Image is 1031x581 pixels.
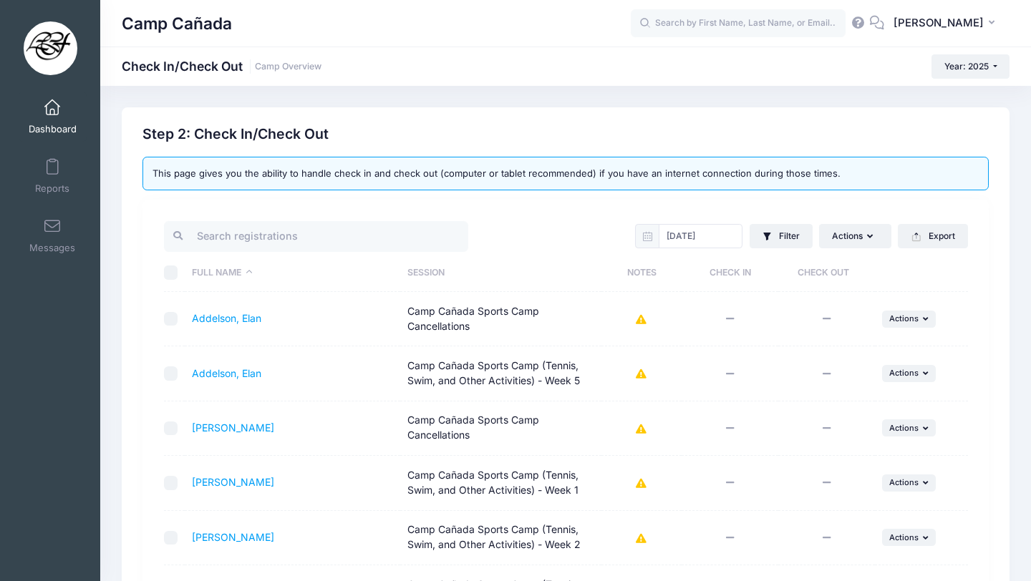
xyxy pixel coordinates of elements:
td: Camp Cañada Sports Camp Cancellations [400,401,601,456]
span: Messages [29,242,75,254]
h1: Camp Cañada [122,7,232,40]
span: Dashboard [29,123,77,135]
button: Actions [819,224,891,248]
span: Actions [889,423,919,433]
span: Actions [889,532,919,542]
input: Search by First Name, Last Name, or Email... [631,9,846,38]
input: Search registrations [164,221,468,252]
th: Check Out [778,254,875,292]
img: Camp Cañada [24,21,77,75]
a: Messages [19,210,87,260]
a: [PERSON_NAME] [192,531,274,543]
td: Camp Cañada Sports Camp Cancellations [400,292,601,346]
th: Session: activate to sort column ascending [400,254,601,292]
td: Camp Cañada Sports Camp (Tennis, Swim, and Other Activities) - Week 1 [400,456,601,510]
span: Actions [889,313,919,323]
a: Camp Overview [255,62,321,72]
a: [PERSON_NAME] [192,421,274,434]
div: This page gives you the ability to handle check in and check out (computer or tablet recommended)... [142,157,989,191]
button: Year: 2025 [931,54,1010,79]
th: Full Name: activate to sort column descending [185,254,400,292]
button: Actions [882,529,936,546]
a: Reports [19,151,87,201]
button: Actions [882,311,936,328]
span: Year: 2025 [944,61,989,72]
a: [PERSON_NAME] [192,476,274,488]
a: Dashboard [19,92,87,142]
h2: Step 2: Check In/Check Out [142,126,329,142]
th: Check In: activate to sort column ascending [682,254,778,292]
a: Addelson, Elan [192,367,261,379]
h1: Check In/Check Out [122,59,321,74]
span: Reports [35,182,69,195]
td: Camp Cañada Sports Camp (Tennis, Swim, and Other Activities) - Week 5 [400,346,601,401]
button: Actions [882,419,936,436]
a: Addelson, Elan [192,312,261,324]
td: Camp Cañada Sports Camp (Tennis, Swim, and Other Activities) - Week 2 [400,511,601,565]
button: Export [898,224,967,248]
button: Actions [882,365,936,382]
button: Actions [882,474,936,492]
span: Actions [889,368,919,378]
button: [PERSON_NAME] [884,7,1010,40]
input: mm/dd/yyyy [659,224,742,248]
span: Actions [889,477,919,487]
th: Notes: activate to sort column ascending [601,254,682,292]
span: [PERSON_NAME] [894,15,984,31]
button: Filter [750,224,813,248]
